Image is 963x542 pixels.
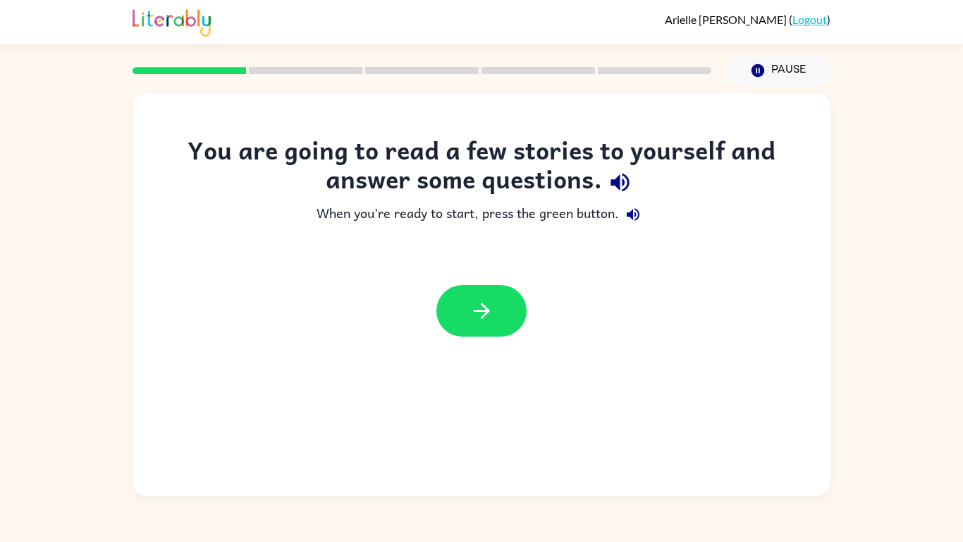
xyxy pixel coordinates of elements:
[133,6,211,37] img: Literably
[728,54,830,87] button: Pause
[161,200,802,229] div: When you're ready to start, press the green button.
[665,13,830,26] div: ( )
[665,13,789,26] span: Arielle [PERSON_NAME]
[792,13,827,26] a: Logout
[161,135,802,200] div: You are going to read a few stories to yourself and answer some questions.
